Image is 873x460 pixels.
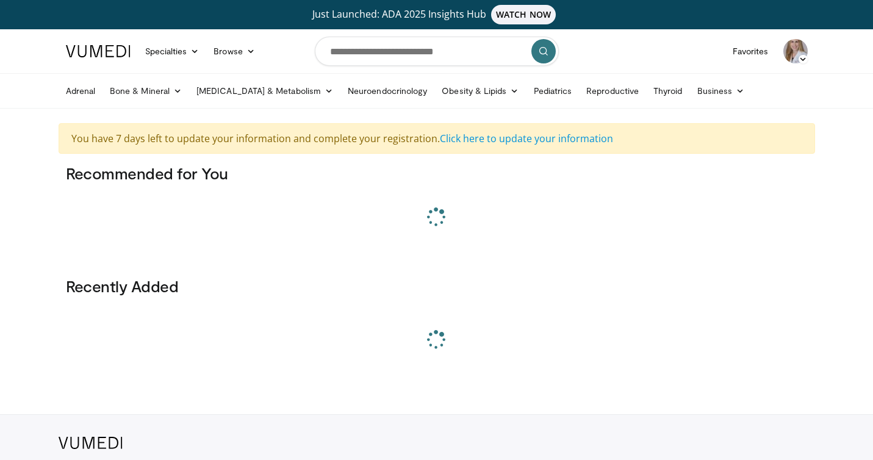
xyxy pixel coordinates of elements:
[579,79,646,103] a: Reproductive
[646,79,690,103] a: Thyroid
[315,37,559,66] input: Search topics, interventions
[783,39,808,63] img: Avatar
[440,132,613,145] a: Click here to update your information
[491,5,556,24] span: WATCH NOW
[68,5,806,24] a: Just Launched: ADA 2025 Insights HubWATCH NOW
[206,39,262,63] a: Browse
[526,79,580,103] a: Pediatrics
[189,79,340,103] a: [MEDICAL_DATA] & Metabolism
[725,39,776,63] a: Favorites
[66,164,808,183] h3: Recommended for You
[59,437,123,449] img: VuMedi Logo
[340,79,434,103] a: Neuroendocrinology
[66,276,808,296] h3: Recently Added
[138,39,207,63] a: Specialties
[66,45,131,57] img: VuMedi Logo
[102,79,189,103] a: Bone & Mineral
[434,79,526,103] a: Obesity & Lipids
[59,79,103,103] a: Adrenal
[59,123,815,154] div: You have 7 days left to update your information and complete your registration.
[690,79,752,103] a: Business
